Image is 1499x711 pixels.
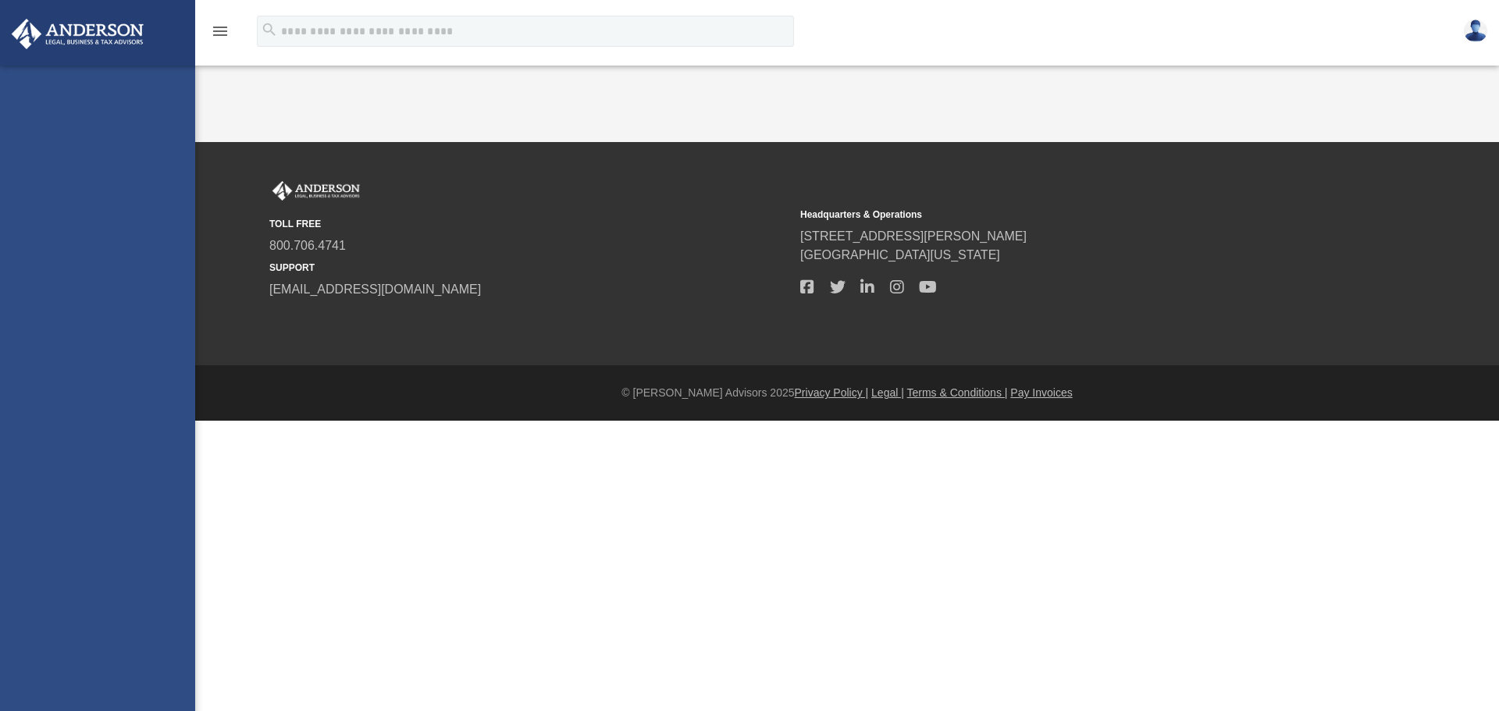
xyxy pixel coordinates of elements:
div: © [PERSON_NAME] Advisors 2025 [195,385,1499,401]
a: menu [211,30,230,41]
a: Legal | [871,386,904,399]
small: TOLL FREE [269,217,789,231]
small: Headquarters & Operations [800,208,1320,222]
i: menu [211,22,230,41]
img: Anderson Advisors Platinum Portal [269,181,363,201]
a: Pay Invoices [1010,386,1072,399]
a: Terms & Conditions | [907,386,1008,399]
a: Privacy Policy | [795,386,869,399]
img: User Pic [1464,20,1487,42]
a: [EMAIL_ADDRESS][DOMAIN_NAME] [269,283,481,296]
a: 800.706.4741 [269,239,346,252]
img: Anderson Advisors Platinum Portal [7,19,148,49]
a: [STREET_ADDRESS][PERSON_NAME] [800,229,1027,243]
i: search [261,21,278,38]
a: [GEOGRAPHIC_DATA][US_STATE] [800,248,1000,261]
small: SUPPORT [269,261,789,275]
